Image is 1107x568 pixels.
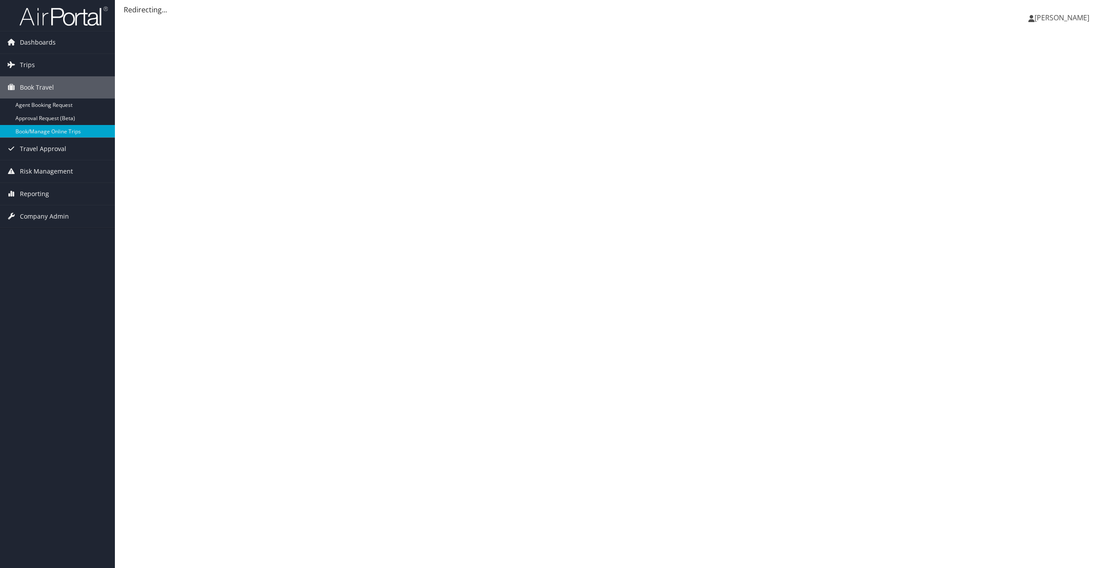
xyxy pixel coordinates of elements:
span: Company Admin [20,205,69,227]
span: Dashboards [20,31,56,53]
img: airportal-logo.png [19,6,108,27]
span: Reporting [20,183,49,205]
a: [PERSON_NAME] [1028,4,1098,31]
span: Book Travel [20,76,54,98]
span: Risk Management [20,160,73,182]
span: Trips [20,54,35,76]
span: [PERSON_NAME] [1035,13,1089,23]
span: Travel Approval [20,138,66,160]
div: Redirecting... [124,4,1098,15]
